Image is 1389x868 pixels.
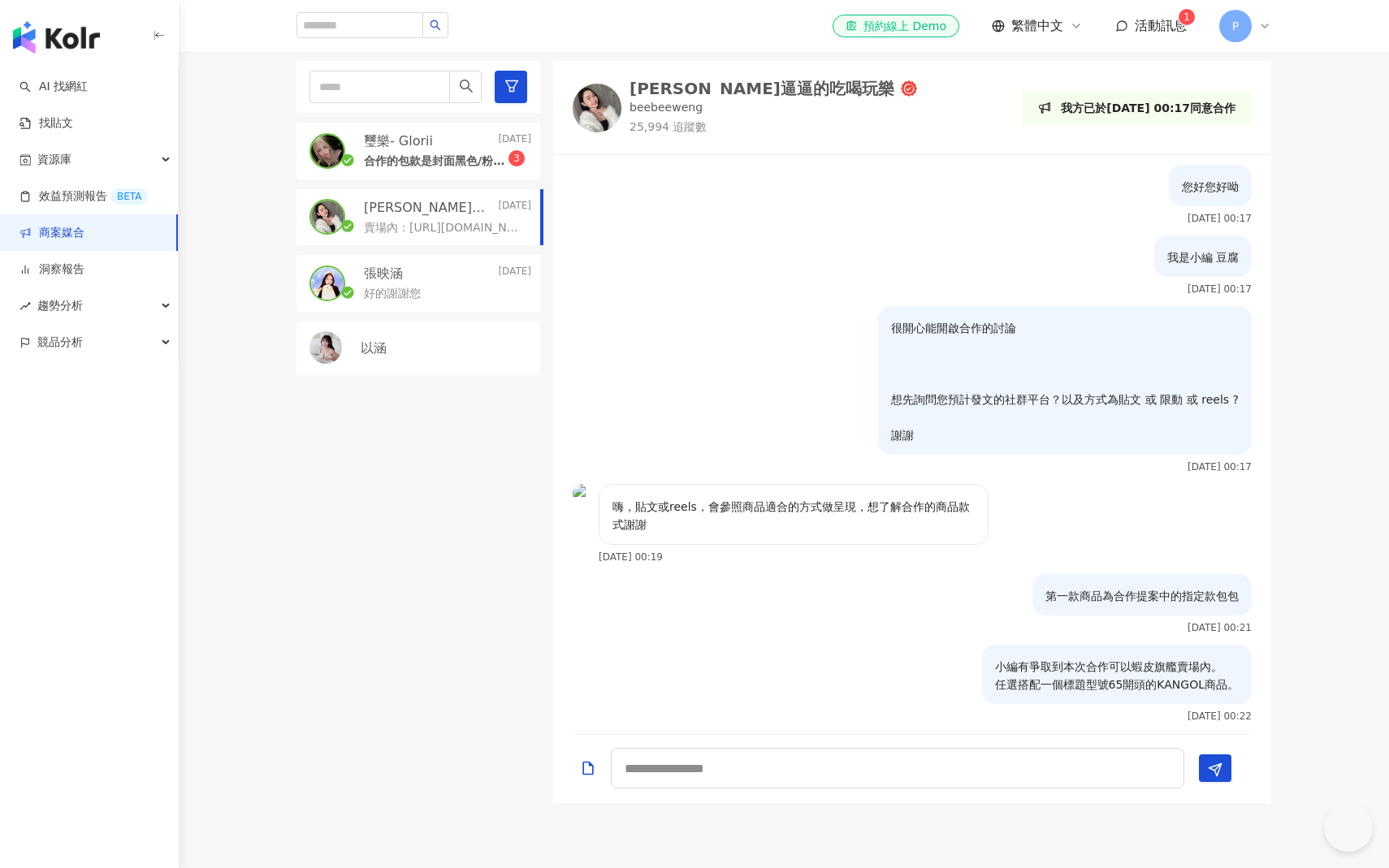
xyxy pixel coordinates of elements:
p: 很開心能開啟合作的討論 想先詢問您預計發文的社群平台？以及方式為貼文 或 限動 或 reels ? 謝謝 [891,319,1239,444]
p: 合作的包款是封面黑色/粉色那款嗎，謝謝🤍✨ [364,153,508,170]
img: KOL Avatar [311,135,344,167]
p: [DATE] 00:21 [1188,622,1252,633]
span: search [430,19,441,31]
button: Send [1199,754,1231,782]
div: [PERSON_NAME]逼逼的吃喝玩樂 [630,80,894,97]
img: KOL Avatar [311,267,344,300]
a: searchAI 找網紅 [19,79,88,95]
p: 好的謝謝您 [364,286,421,302]
a: 效益預測報告BETA [19,188,148,205]
p: 璽樂- Glorii [364,132,433,150]
iframe: Help Scout Beacon - Open [1324,803,1373,852]
span: P [1232,17,1239,35]
sup: 1 [1179,9,1195,25]
p: 25,994 追蹤數 [630,119,917,136]
p: 張映涵 [364,265,403,283]
p: 嗨，貼文或reels，會參照商品適合的方式做呈現，想了解合作的商品款式謝謝 [612,498,975,533]
a: 商案媒合 [19,225,84,241]
span: 繁體中文 [1011,17,1063,35]
img: KOL Avatar [573,84,621,132]
span: search [459,79,474,93]
p: [DATE] [498,132,531,150]
button: Add a file [580,749,596,787]
p: 您好您好呦 [1182,178,1239,196]
span: 資源庫 [37,141,71,178]
p: 我是小編 豆腐 [1167,248,1239,266]
sup: 3 [508,150,525,166]
div: 預約線上 Demo [846,18,946,34]
p: 賣場內：[URL][DOMAIN_NAME] [364,220,525,236]
span: 1 [1183,11,1190,23]
p: 我方已於[DATE] 00:17同意合作 [1061,99,1235,117]
p: 第一款商品為合作提案中的指定款包包 [1045,587,1239,605]
span: 3 [513,153,520,164]
a: 預約線上 Demo [833,15,959,37]
p: [DATE] 00:17 [1188,461,1252,473]
p: [PERSON_NAME]逼逼的吃喝玩樂 [364,199,495,217]
p: 以涵 [361,339,387,357]
a: 找貼文 [19,115,73,132]
span: 活動訊息 [1135,18,1187,33]
img: KOL Avatar [311,201,344,233]
p: [DATE] 00:19 [599,551,663,563]
p: [DATE] 00:22 [1188,710,1252,722]
span: rise [19,300,31,312]
a: 洞察報告 [19,261,84,278]
img: logo [13,21,100,54]
p: [DATE] [498,199,531,217]
span: filter [504,79,519,93]
p: 小編有爭取到本次合作可以蝦皮旗艦賣場內。 任選搭配一個標題型號65開頭的KANGOL商品。 [995,658,1239,693]
span: 趨勢分析 [37,287,83,324]
p: beebeeweng [630,100,703,116]
p: [DATE] [498,265,531,283]
img: KOL Avatar [309,331,342,364]
a: KOL Avatar[PERSON_NAME]逼逼的吃喝玩樂beebeeweng25,994 追蹤數 [573,80,917,135]
img: KOL Avatar [573,484,592,503]
span: 競品分析 [37,324,83,361]
p: [DATE] 00:17 [1188,283,1252,295]
p: [DATE] 00:17 [1188,213,1252,224]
